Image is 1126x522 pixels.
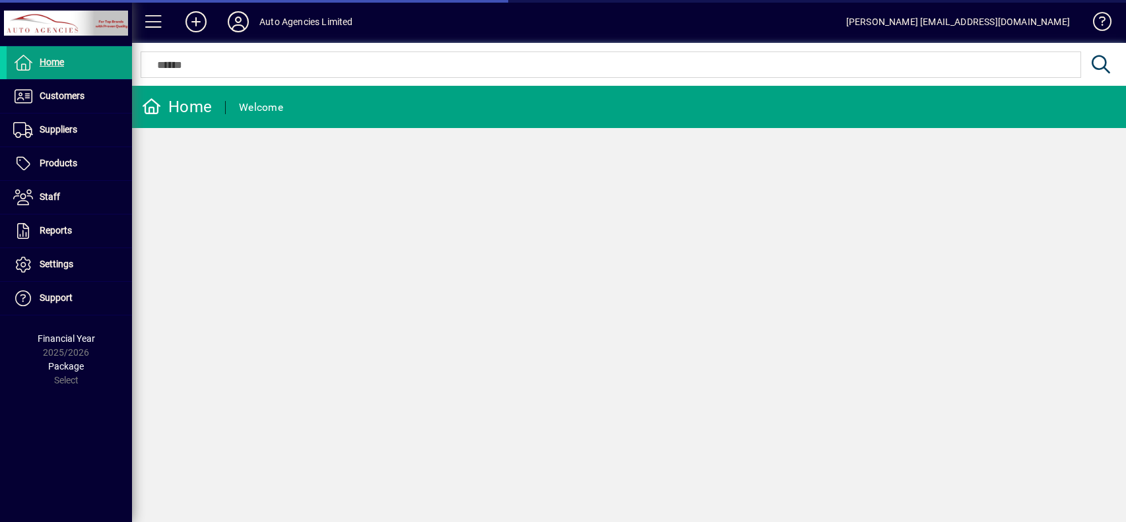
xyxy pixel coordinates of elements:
[7,114,132,147] a: Suppliers
[846,11,1070,32] div: [PERSON_NAME] [EMAIL_ADDRESS][DOMAIN_NAME]
[259,11,353,32] div: Auto Agencies Limited
[40,225,72,236] span: Reports
[40,191,60,202] span: Staff
[40,57,64,67] span: Home
[239,97,283,118] div: Welcome
[38,333,95,344] span: Financial Year
[40,158,77,168] span: Products
[7,248,132,281] a: Settings
[7,147,132,180] a: Products
[142,96,212,117] div: Home
[7,282,132,315] a: Support
[217,10,259,34] button: Profile
[40,124,77,135] span: Suppliers
[7,181,132,214] a: Staff
[40,259,73,269] span: Settings
[40,292,73,303] span: Support
[175,10,217,34] button: Add
[7,80,132,113] a: Customers
[40,90,84,101] span: Customers
[48,361,84,372] span: Package
[7,214,132,247] a: Reports
[1083,3,1109,46] a: Knowledge Base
